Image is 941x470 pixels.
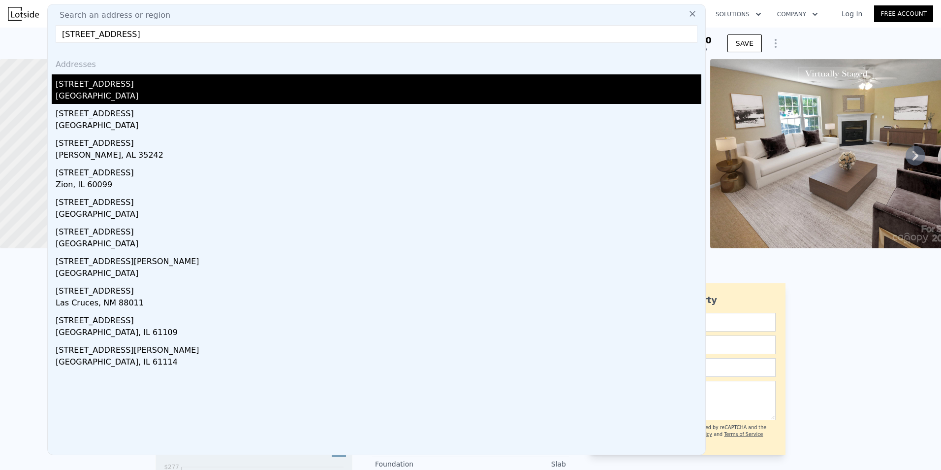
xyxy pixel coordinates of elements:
[56,297,701,311] div: Las Cruces, NM 88011
[470,459,566,469] div: Slab
[56,25,697,43] input: Enter an address, city, region, neighborhood or zip code
[56,163,701,179] div: [STREET_ADDRESS]
[708,5,769,23] button: Solutions
[56,268,701,281] div: [GEOGRAPHIC_DATA]
[56,238,701,252] div: [GEOGRAPHIC_DATA]
[56,104,701,120] div: [STREET_ADDRESS]
[727,34,762,52] button: SAVE
[56,356,701,370] div: [GEOGRAPHIC_DATA], IL 61114
[56,74,701,90] div: [STREET_ADDRESS]
[56,281,701,297] div: [STREET_ADDRESS]
[724,432,763,437] a: Terms of Service
[375,459,470,469] div: Foundation
[56,120,701,134] div: [GEOGRAPHIC_DATA]
[56,179,701,193] div: Zion, IL 60099
[56,193,701,208] div: [STREET_ADDRESS]
[52,9,170,21] span: Search an address or region
[56,90,701,104] div: [GEOGRAPHIC_DATA]
[662,424,776,445] div: This site is protected by reCAPTCHA and the Google and apply.
[56,327,701,340] div: [GEOGRAPHIC_DATA], IL 61109
[56,340,701,356] div: [STREET_ADDRESS][PERSON_NAME]
[52,51,701,74] div: Addresses
[8,7,39,21] img: Lotside
[830,9,874,19] a: Log In
[56,149,701,163] div: [PERSON_NAME], AL 35242
[56,134,701,149] div: [STREET_ADDRESS]
[769,5,826,23] button: Company
[56,222,701,238] div: [STREET_ADDRESS]
[766,34,785,53] button: Show Options
[56,252,701,268] div: [STREET_ADDRESS][PERSON_NAME]
[874,5,933,22] a: Free Account
[56,208,701,222] div: [GEOGRAPHIC_DATA]
[56,311,701,327] div: [STREET_ADDRESS]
